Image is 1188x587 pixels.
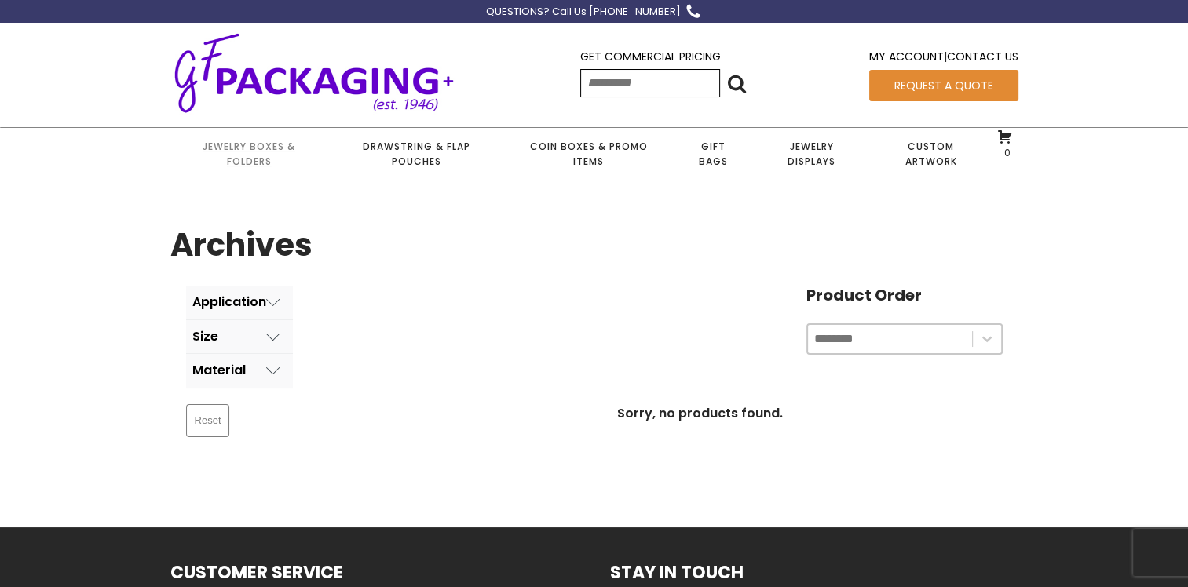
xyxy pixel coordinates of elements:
[170,220,313,270] h1: Archives
[869,48,1018,69] div: |
[997,129,1013,159] a: 0
[610,559,744,586] h1: Stay in Touch
[192,363,246,377] div: Material
[170,559,343,586] h1: Customer Service
[410,366,991,461] div: Sorry, no products found.
[186,404,230,437] button: Reset
[504,128,672,180] a: Coin Boxes & Promo Items
[192,330,218,344] div: Size
[754,128,870,180] a: Jewelry Displays
[186,286,293,319] button: Application
[170,128,328,180] a: Jewelry Boxes & Folders
[806,286,1003,304] h4: Product Order
[328,128,504,180] a: Drawstring & Flap Pouches
[486,4,681,20] div: QUESTIONS? Call Us [PHONE_NUMBER]
[186,354,293,388] button: Material
[870,128,992,180] a: Custom Artwork
[869,49,944,64] a: My Account
[869,70,1018,101] a: Request a Quote
[170,30,458,115] img: GF Packaging + - Established 1946
[673,128,754,180] a: Gift Bags
[186,320,293,354] button: Size
[192,295,266,309] div: Application
[580,49,721,64] a: Get Commercial Pricing
[973,325,1001,353] button: Toggle List
[947,49,1018,64] a: Contact Us
[1000,146,1010,159] span: 0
